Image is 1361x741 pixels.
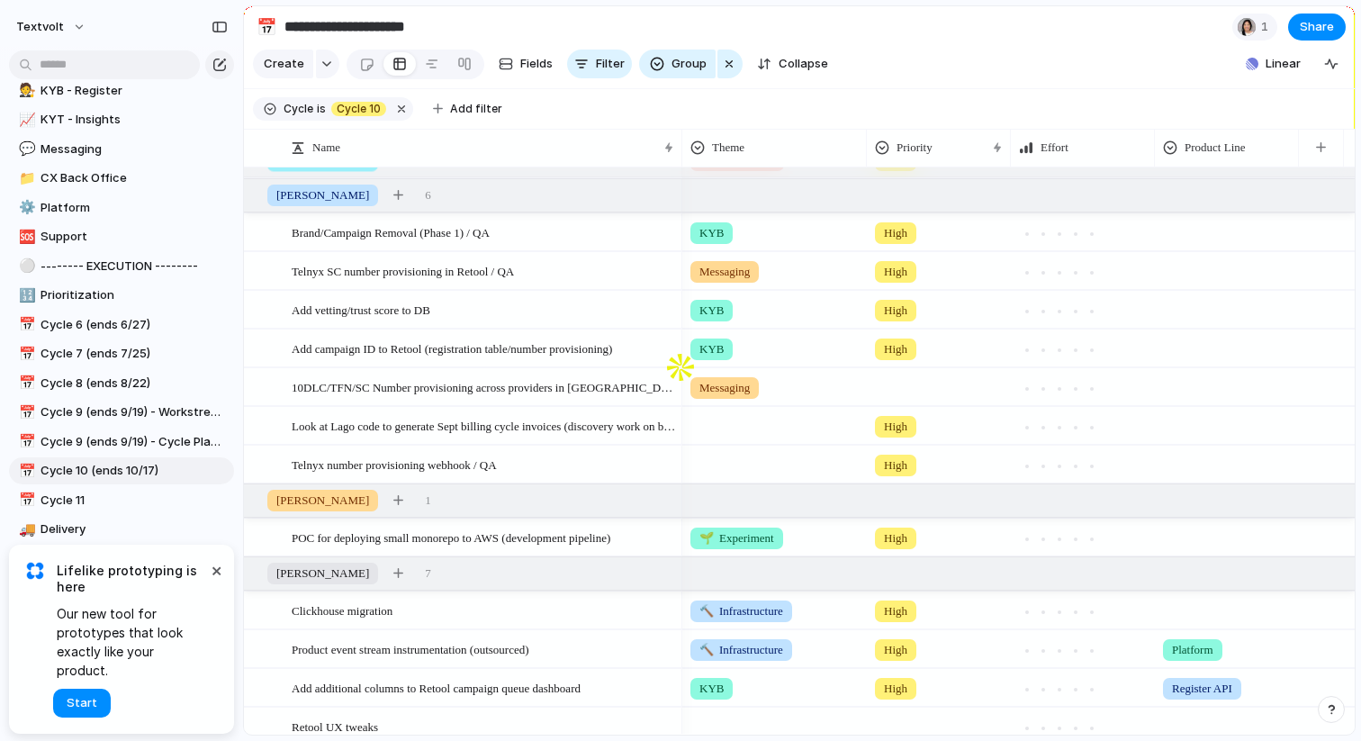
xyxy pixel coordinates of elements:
button: ⚙️ [16,199,34,217]
span: 1 [425,492,431,510]
div: ⚪-------- EXECUTION -------- [9,253,234,280]
span: Product Line [1185,139,1246,157]
span: Add campaign ID to Retool (registration table/number provisioning) [292,338,612,358]
span: Infrastructure [699,602,783,620]
button: 📅 [252,13,281,41]
a: 🆘Support [9,223,234,250]
span: Cycle 7 (ends 7/25) [41,345,228,363]
button: is [313,99,329,119]
span: High [884,340,907,358]
a: 📅Cycle 10 (ends 10/17) [9,457,234,484]
div: 🧑‍⚖️KYB - Register [9,77,234,104]
a: 📅Cycle 9 (ends 9/19) - Workstreams [9,399,234,426]
a: 🔢Prioritization [9,282,234,309]
div: 📅 [19,431,32,452]
span: Cycle 6 (ends 6/27) [41,316,228,334]
button: 📅 [16,403,34,421]
span: Cycle [284,101,313,117]
button: 📅 [16,375,34,393]
span: Clickhouse migration [292,600,392,620]
span: Cycle 10 (ends 10/17) [41,462,228,480]
span: 6 [425,186,431,204]
span: Look at Lago code to generate Sept billing cycle invoices (discovery work on billing) [292,415,676,436]
span: Retool UX tweaks [292,716,378,736]
button: 🔢 [16,286,34,304]
span: 10DLC/TFN/SC Number provisioning across providers in [GEOGRAPHIC_DATA] [292,376,676,397]
button: Share [1288,14,1346,41]
button: 📁 [16,169,34,187]
span: Lifelike prototyping is here [57,563,207,595]
span: KYB [699,340,724,358]
a: 📁CX Back Office [9,165,234,192]
span: KYB [699,680,724,698]
span: Effort [1041,139,1068,157]
button: Start [53,689,111,718]
div: 📅 [19,314,32,335]
span: Messaging [41,140,228,158]
span: textvolt [16,18,64,36]
button: Cycle 10 [328,99,390,119]
a: 📅Cycle 6 (ends 6/27) [9,312,234,339]
div: 📁 [19,168,32,189]
span: Filter [596,55,625,73]
a: ⚙️Platform [9,194,234,221]
span: High [884,602,907,620]
span: Collapse [779,55,828,73]
span: Cycle 8 (ends 8/22) [41,375,228,393]
div: 📈 [19,110,32,131]
button: ⚪ [16,258,34,276]
button: 📅 [16,433,34,451]
span: Fields [520,55,553,73]
button: 🧑‍⚖️ [16,82,34,100]
a: 📈KYT - Insights [9,106,234,133]
button: Linear [1239,50,1308,77]
span: 7 [425,565,431,583]
span: Experiment [699,529,774,547]
div: 📅 [19,402,32,423]
span: Brand/Campaign Removal (Phase 1) / QA [292,221,490,242]
span: Add vetting/trust score to DB [292,299,430,320]
a: 📅Cycle 8 (ends 8/22) [9,370,234,397]
span: Product event stream instrumentation (outsourced) [292,638,529,659]
button: Fields [491,50,560,78]
a: 💬Messaging [9,136,234,163]
button: 📅 [16,316,34,334]
div: 📅 [19,344,32,365]
button: 📅 [16,462,34,480]
button: Group [639,50,716,78]
button: 💬 [16,140,34,158]
span: Our new tool for prototypes that look exactly like your product. [57,604,207,680]
div: 🚚 [19,520,32,540]
span: Cycle 11 [41,492,228,510]
span: High [884,224,907,242]
span: Cycle 9 (ends 9/19) - Workstreams [41,403,228,421]
span: CX Back Office [41,169,228,187]
a: 📅Cycle 7 (ends 7/25) [9,340,234,367]
span: 🔨 [699,643,714,656]
span: POC for deploying small monorepo to AWS (development pipeline) [292,527,610,547]
span: Platform [41,199,228,217]
span: Support [41,228,228,246]
button: 🚚 [16,520,34,538]
span: High [884,680,907,698]
span: Linear [1266,55,1301,73]
button: 🆘 [16,228,34,246]
div: 🚚Delivery [9,516,234,543]
span: Name [312,139,340,157]
span: KYB [699,302,724,320]
a: 📅Cycle 11 [9,487,234,514]
div: 📅 [19,373,32,393]
button: Dismiss [205,559,227,581]
div: 📅 [257,14,276,39]
a: 📅Cycle 9 (ends 9/19) - Cycle Planning [9,429,234,456]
